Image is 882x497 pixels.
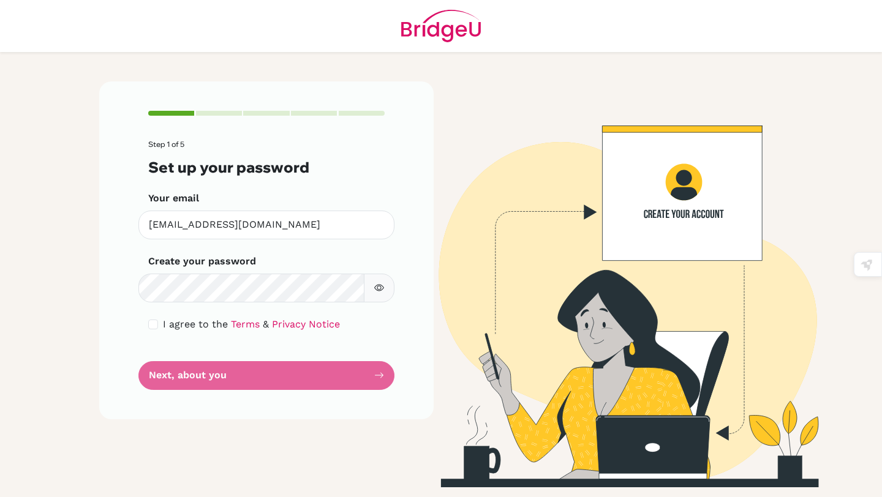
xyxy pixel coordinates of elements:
span: Step 1 of 5 [148,140,184,149]
span: & [263,318,269,330]
label: Create your password [148,254,256,269]
input: Insert your email* [138,211,394,239]
a: Privacy Notice [272,318,340,330]
h3: Set up your password [148,159,385,176]
a: Terms [231,318,260,330]
label: Your email [148,191,199,206]
span: I agree to the [163,318,228,330]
